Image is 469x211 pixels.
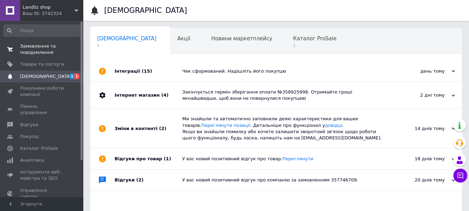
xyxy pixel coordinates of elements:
span: 1 [293,43,336,48]
input: Пошук [3,24,82,37]
span: (4) [161,92,168,98]
span: (2) [159,126,166,131]
span: [DEMOGRAPHIC_DATA] [97,35,157,42]
span: (1) [164,156,171,161]
div: 20 днів тому [386,177,455,183]
span: 1 [97,43,157,48]
span: Каталог ProSale [293,35,336,42]
a: Переглянути [282,156,313,161]
a: Переглянути позиції [201,123,250,128]
div: У вас новий позитивний відгук про товар. [182,156,386,162]
span: Каталог ProSale [20,145,58,152]
div: Зміни в контенті [115,109,182,148]
span: Новини маркетплейсу [211,35,272,42]
span: 1 [74,73,80,79]
div: У вас новий позитивний відгук про компанію за замовленням 357746709. [182,177,386,183]
span: Замовлення та повідомлення [20,43,64,56]
span: Товари та послуги [20,61,64,67]
div: Відгуки [115,170,182,190]
div: Ми знайшли та автоматично заповнили деякі характеристики для ваших товарів. . Детальніше про функ... [182,116,386,141]
button: Чат з покупцем [453,169,467,182]
div: Інтеграції [115,61,182,82]
div: Відгуки про товар [115,148,182,169]
div: день тому [386,68,455,74]
span: Управління сайтом [20,187,64,200]
div: 18 днів тому [386,156,455,162]
div: Закінчується термін зберігання оплати №358925998. Отримайте гроші якнайшвидше, щоб вони не поверн... [182,89,386,102]
div: Ваш ID: 3742324 [23,10,83,17]
h1: [DEMOGRAPHIC_DATA] [104,6,187,15]
span: Акції [177,35,191,42]
span: Landliz shop [23,4,75,10]
span: (2) [136,177,144,182]
span: Відгуки [20,122,38,128]
div: 14 днів тому [386,125,455,132]
span: Аналітика [20,157,44,163]
a: довідці [325,123,342,128]
span: Покупці [20,133,39,140]
div: Інтернет магазин [115,82,182,108]
span: [DEMOGRAPHIC_DATA] [20,73,72,80]
span: (15) [142,68,152,74]
div: 2 дні тому [386,92,455,98]
div: Чек сформований. Надішліть його покупцю [182,68,386,74]
span: Інструменти веб-майстра та SEO [20,169,64,181]
span: 1 [69,73,75,79]
span: Показники роботи компанії [20,85,64,98]
span: Панель управління [20,103,64,116]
